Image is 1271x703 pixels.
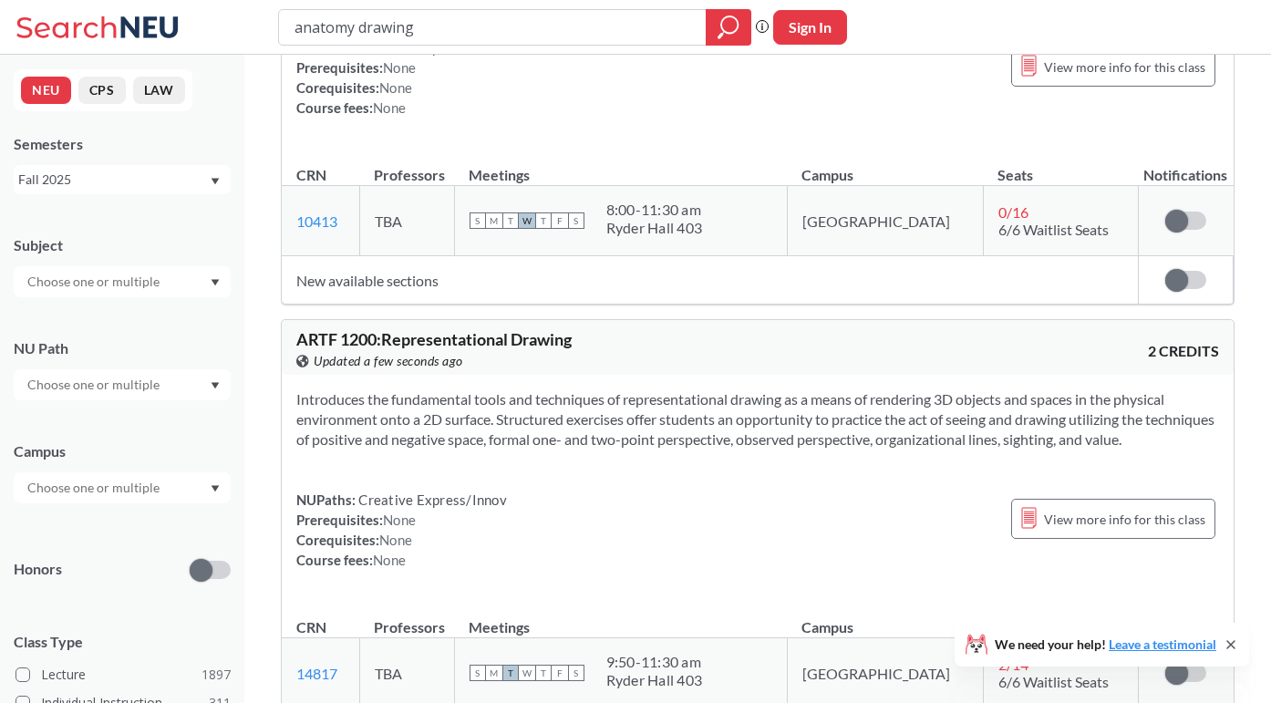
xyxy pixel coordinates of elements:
[296,617,326,637] div: CRN
[18,271,171,293] input: Choose one or multiple
[1148,341,1219,361] span: 2 CREDITS
[14,338,231,358] div: NU Path
[706,9,751,46] div: magnifying glass
[211,382,220,389] svg: Dropdown arrow
[998,221,1109,238] span: 6/6 Waitlist Seats
[15,663,231,687] label: Lecture
[983,599,1138,638] th: Seats
[14,165,231,194] div: Fall 2025Dropdown arrow
[718,15,739,40] svg: magnifying glass
[356,491,507,508] span: Creative Express/Innov
[14,369,231,400] div: Dropdown arrow
[454,599,787,638] th: Meetings
[14,266,231,297] div: Dropdown arrow
[296,329,572,349] span: ARTF 1200 : Representational Drawing
[14,472,231,503] div: Dropdown arrow
[133,77,185,104] button: LAW
[383,512,416,528] span: None
[296,165,326,185] div: CRN
[14,235,231,255] div: Subject
[606,219,703,237] div: Ryder Hall 403
[282,256,1138,305] td: New available sections
[486,212,502,229] span: M
[552,665,568,681] span: F
[296,212,337,230] a: 10413
[787,147,983,186] th: Campus
[470,212,486,229] span: S
[296,389,1219,450] section: Introduces the fundamental tools and techniques of representational drawing as a means of renderi...
[296,37,507,118] div: NUPaths: Prerequisites: Corequisites: Course fees:
[787,186,983,256] td: [GEOGRAPHIC_DATA]
[18,374,171,396] input: Choose one or multiple
[606,201,703,219] div: 8:00 - 11:30 am
[1044,56,1205,78] span: View more info for this class
[78,77,126,104] button: CPS
[486,665,502,681] span: M
[568,665,584,681] span: S
[359,147,454,186] th: Professors
[535,665,552,681] span: T
[379,532,412,548] span: None
[519,665,535,681] span: W
[21,77,71,104] button: NEU
[373,552,406,568] span: None
[18,170,209,190] div: Fall 2025
[998,673,1109,690] span: 6/6 Waitlist Seats
[502,665,519,681] span: T
[14,134,231,154] div: Semesters
[296,665,337,682] a: 14817
[359,186,454,256] td: TBA
[787,599,983,638] th: Campus
[1138,599,1233,638] th: Notifications
[14,441,231,461] div: Campus
[983,147,1138,186] th: Seats
[201,665,231,685] span: 1897
[606,653,703,671] div: 9:50 - 11:30 am
[211,178,220,185] svg: Dropdown arrow
[1044,508,1205,531] span: View more info for this class
[314,351,463,371] span: Updated a few seconds ago
[552,212,568,229] span: F
[1109,636,1216,652] a: Leave a testimonial
[18,477,171,499] input: Choose one or multiple
[1138,147,1233,186] th: Notifications
[519,212,535,229] span: W
[470,665,486,681] span: S
[998,203,1028,221] span: 0 / 16
[373,99,406,116] span: None
[383,59,416,76] span: None
[359,599,454,638] th: Professors
[211,485,220,492] svg: Dropdown arrow
[211,279,220,286] svg: Dropdown arrow
[296,490,507,570] div: NUPaths: Prerequisites: Corequisites: Course fees:
[454,147,787,186] th: Meetings
[995,638,1216,651] span: We need your help!
[379,79,412,96] span: None
[14,559,62,580] p: Honors
[502,212,519,229] span: T
[14,632,231,652] span: Class Type
[606,671,703,689] div: Ryder Hall 403
[535,212,552,229] span: T
[773,10,847,45] button: Sign In
[568,212,584,229] span: S
[293,12,693,43] input: Class, professor, course number, "phrase"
